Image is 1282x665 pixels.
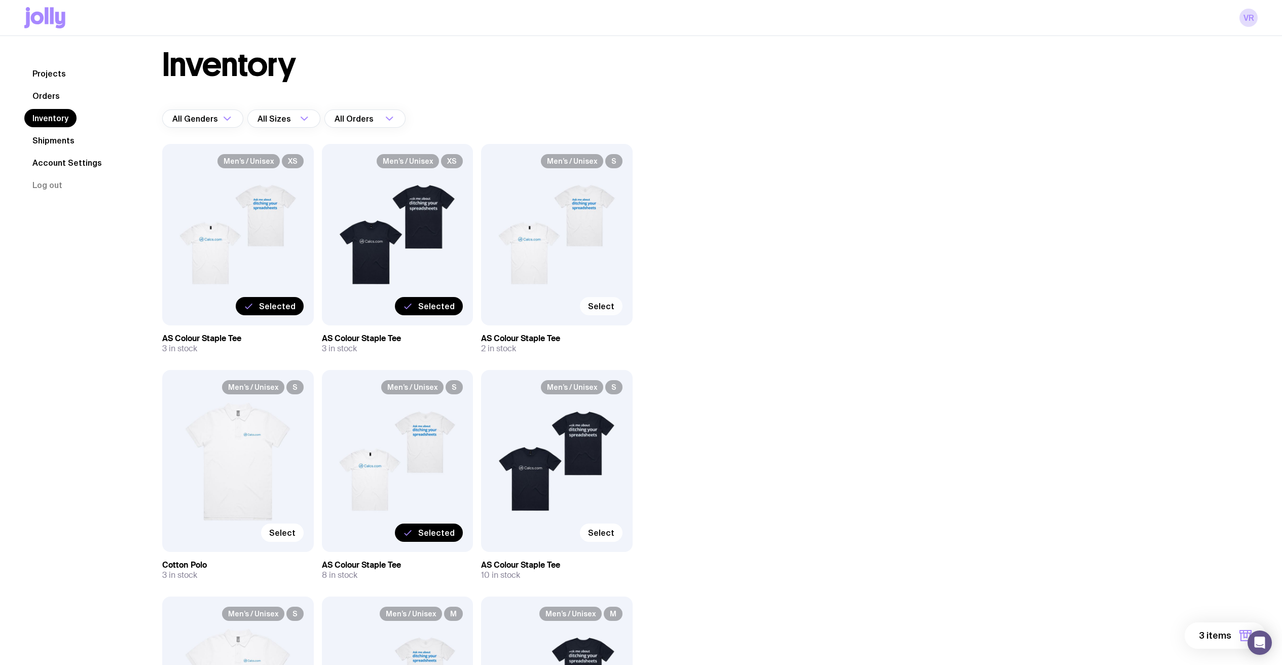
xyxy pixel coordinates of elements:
[418,528,455,538] span: Selected
[376,109,382,128] input: Search for option
[293,109,297,128] input: Search for option
[441,154,463,168] span: XS
[162,560,314,570] h3: Cotton Polo
[24,131,83,150] a: Shipments
[1185,622,1266,649] button: 3 items
[162,570,197,580] span: 3 in stock
[481,344,516,354] span: 2 in stock
[269,528,296,538] span: Select
[24,109,77,127] a: Inventory
[282,154,304,168] span: XS
[162,344,197,354] span: 3 in stock
[217,154,280,168] span: Men’s / Unisex
[222,607,284,621] span: Men’s / Unisex
[444,607,463,621] span: M
[324,109,406,128] div: Search for option
[541,380,603,394] span: Men’s / Unisex
[172,109,220,128] span: All Genders
[1199,630,1231,642] span: 3 items
[259,301,296,311] span: Selected
[588,528,614,538] span: Select
[322,344,357,354] span: 3 in stock
[247,109,320,128] div: Search for option
[322,560,473,570] h3: AS Colour Staple Tee
[1248,631,1272,655] div: Open Intercom Messenger
[335,109,376,128] span: All Orders
[380,607,442,621] span: Men’s / Unisex
[377,154,439,168] span: Men’s / Unisex
[24,87,68,105] a: Orders
[539,607,602,621] span: Men’s / Unisex
[541,154,603,168] span: Men’s / Unisex
[24,64,74,83] a: Projects
[418,301,455,311] span: Selected
[286,607,304,621] span: S
[446,380,463,394] span: S
[24,154,110,172] a: Account Settings
[24,176,70,194] button: Log out
[1239,9,1258,27] a: VR
[605,154,622,168] span: S
[588,301,614,311] span: Select
[222,380,284,394] span: Men’s / Unisex
[162,49,296,81] h1: Inventory
[286,380,304,394] span: S
[322,570,357,580] span: 8 in stock
[162,334,314,344] h3: AS Colour Staple Tee
[322,334,473,344] h3: AS Colour Staple Tee
[162,109,243,128] div: Search for option
[481,334,633,344] h3: AS Colour Staple Tee
[481,570,520,580] span: 10 in stock
[481,560,633,570] h3: AS Colour Staple Tee
[604,607,622,621] span: M
[381,380,444,394] span: Men’s / Unisex
[605,380,622,394] span: S
[258,109,293,128] span: All Sizes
